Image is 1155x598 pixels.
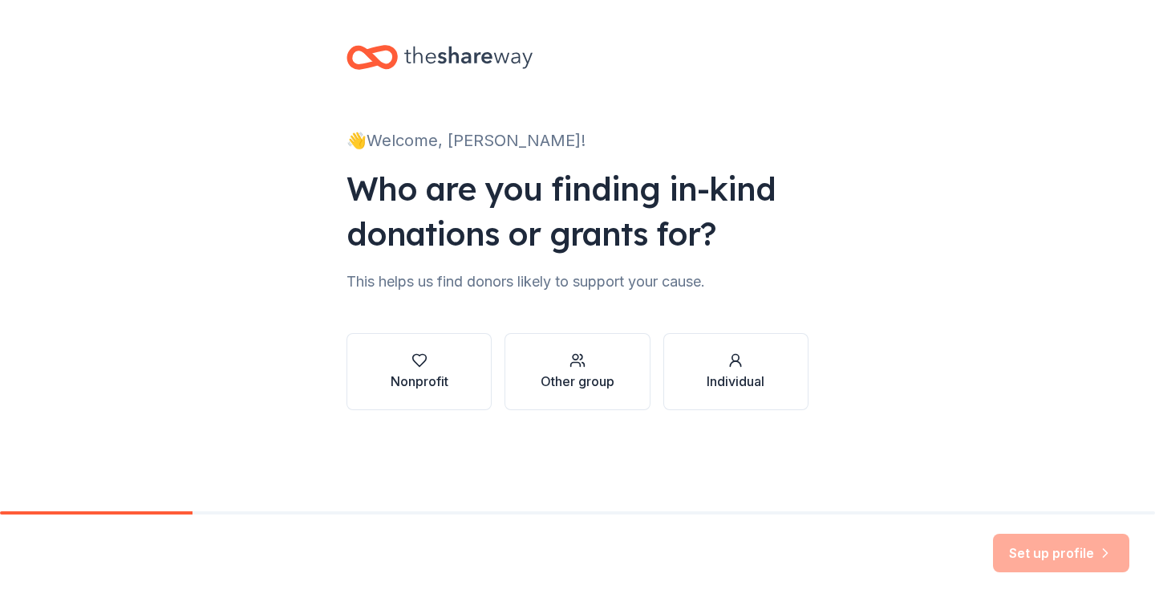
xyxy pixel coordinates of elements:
button: Other group [505,333,650,410]
button: Nonprofit [346,333,492,410]
div: This helps us find donors likely to support your cause. [346,269,808,295]
div: Who are you finding in-kind donations or grants for? [346,166,808,256]
button: Individual [663,333,808,410]
div: Individual [707,372,764,391]
div: Nonprofit [391,372,448,391]
div: Other group [541,372,614,391]
div: 👋 Welcome, [PERSON_NAME]! [346,128,808,153]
